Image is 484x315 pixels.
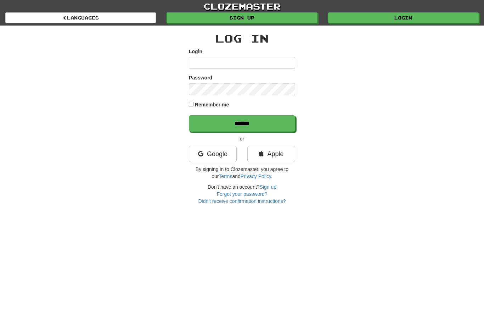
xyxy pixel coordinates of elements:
p: or [189,135,295,142]
h2: Log In [189,33,295,44]
label: Login [189,48,202,55]
a: Sign up [260,184,276,190]
a: Google [189,146,237,162]
label: Remember me [195,101,229,108]
a: Forgot your password? [216,191,267,197]
div: Don't have an account? [189,183,295,205]
a: Privacy Policy [241,173,271,179]
a: Terms [219,173,232,179]
a: Login [328,12,479,23]
a: Sign up [167,12,317,23]
a: Languages [5,12,156,23]
label: Password [189,74,212,81]
p: By signing in to Clozemaster, you agree to our and . [189,166,295,180]
a: Didn't receive confirmation instructions? [198,198,286,204]
a: Apple [247,146,295,162]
